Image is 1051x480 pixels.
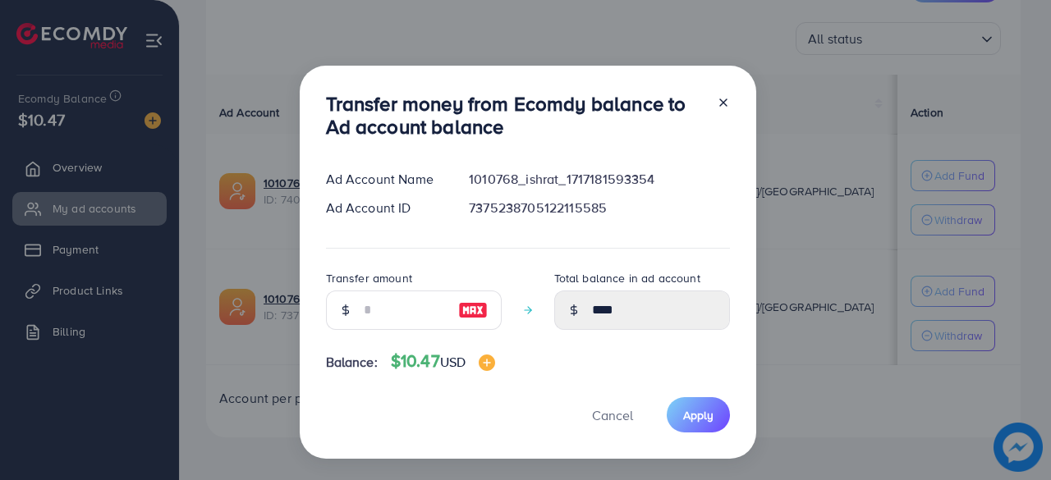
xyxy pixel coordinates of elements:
span: Balance: [326,353,378,372]
label: Transfer amount [326,270,412,286]
div: Ad Account ID [313,199,457,217]
button: Apply [667,397,730,432]
img: image [458,300,488,320]
label: Total balance in ad account [554,270,700,286]
h4: $10.47 [391,351,495,372]
span: Cancel [592,406,633,424]
div: Ad Account Name [313,170,457,189]
img: image [479,354,495,371]
button: Cancel [571,397,654,432]
div: 7375238705122115585 [456,199,742,217]
h3: Transfer money from Ecomdy balance to Ad account balance [326,92,704,139]
div: 1010768_ishrat_1717181593354 [456,170,742,189]
span: USD [440,353,466,371]
span: Apply [683,407,714,423]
